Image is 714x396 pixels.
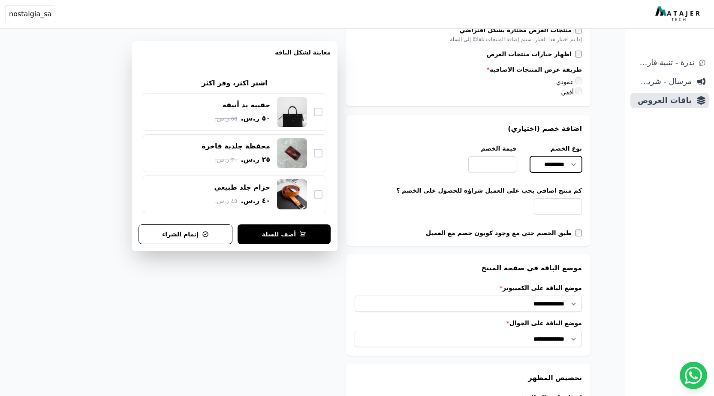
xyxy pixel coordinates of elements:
[556,79,582,85] label: عمودي
[655,6,702,22] img: MatajerTech Logo
[487,50,575,58] label: اظهار خيارات منتجات العرض
[214,183,271,192] div: حزام جلد طبيعي
[277,138,307,168] img: محفظة جلدية فاخرة
[223,100,270,110] div: حقيبة يد أنيقة
[561,89,582,96] label: أفقي
[634,57,694,69] span: ندرة - تنبية قارب علي النفاذ
[277,97,307,127] img: حقيبة يد أنيقة
[202,142,270,151] div: محفظة جلدية فاخرة
[575,77,582,84] input: عمودي
[355,284,582,292] label: موضع الباقة على الكمبيوتر
[634,94,692,106] span: باقات العروض
[5,5,55,23] button: nostalgia_sa
[355,319,582,327] label: موضع الباقة على الجوال
[241,154,270,165] span: ٢٥ ر.س.
[215,196,237,206] span: ٤٥ ر.س.
[355,263,582,273] h3: موضع الباقة في صفحة المنتج
[459,26,575,34] label: منتجات العرض مختارة بشكل افتراضي
[139,48,331,67] h3: معاينة لشكل الباقه
[139,224,232,244] button: إتمام الشراء
[468,144,516,153] label: قيمة الخصم
[9,9,51,19] span: nostalgia_sa
[530,144,582,153] label: نوع الخصم
[355,186,582,195] label: كم منتج اضافي يجب على العميل شراؤه للحصول على الخصم ؟
[575,88,582,94] input: أفقي
[634,76,692,88] span: مرسال - شريط دعاية
[241,196,270,206] span: ٤٠ ر.س.
[355,65,582,74] label: طريقة عرض المنتجات الاضافية
[215,114,237,123] span: ٥٥ ر.س.
[277,179,307,209] img: حزام جلد طبيعي
[215,155,237,164] span: ٣٠ ر.س.
[202,78,267,88] h2: اشتر اكثر، وفر اكثر
[355,124,582,134] h3: اضافة خصم (اختياري)
[355,373,582,383] h3: تخصيص المظهر
[355,36,582,43] div: إذا تم اختيار هذا الخيار، ستتم إضافة المنتجات تلقائيًا إلى السلة
[241,113,270,124] span: ٥٠ ر.س.
[426,229,575,237] label: طبق الخصم حتي مع وجود كوبون خصم مع العميل
[238,224,331,244] button: أضف للسلة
